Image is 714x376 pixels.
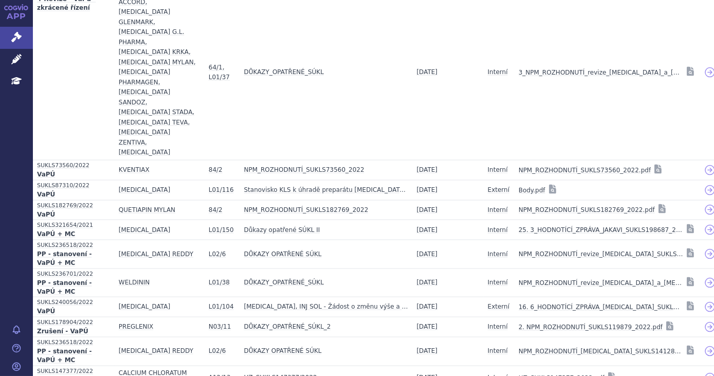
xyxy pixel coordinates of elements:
[416,223,437,238] a: [DATE]
[37,317,111,327] a: SUKLS178904/2022
[416,186,437,193] span: [DATE]
[119,323,153,330] span: PREGLENIX
[244,165,364,175] strong: NPM_ROZHODNUTÍ_SUKLS73560_2022
[488,206,508,213] span: Interní
[37,170,111,180] strong: VaPÚ
[119,320,153,334] a: PREGLENIX
[488,166,508,173] span: Interní
[209,320,231,334] a: N03/11
[37,269,111,279] a: SUKLS236701/2022
[209,344,226,359] a: L02/6
[119,186,170,193] span: ADCETRIS
[37,201,111,210] a: SUKLS182769/2022
[119,347,193,354] span: FULVESTRANT REDDY
[244,276,323,290] a: DŮKAZY_OPATŘENÉ_SÚKL
[416,300,437,314] a: [DATE]
[119,279,150,286] span: WELDININ
[488,203,508,218] a: Interní
[519,276,683,290] a: NPM_ROZHODNUTÍ_revize_[MEDICAL_DATA]_a_[MEDICAL_DATA]_SUKLS112462_2014.pdf
[37,190,111,200] a: VaPÚ
[119,303,170,310] span: DARZALEX
[209,226,234,234] span: L01/150
[209,279,230,286] span: L01/38
[488,163,508,177] a: Interní
[37,366,111,376] span: SUKLS147377/2022
[244,65,323,80] a: DŮKAZY_OPATŘENÉ_SÚKL
[37,240,111,250] span: SUKLS236518/2022
[244,346,321,356] strong: DŮKAZY OPATŘENÉ SÚKL
[488,344,508,359] a: Interní
[244,320,331,334] a: DŮKAZY_OPATŘENÉ_SÚKL_2
[119,276,150,290] a: WELDININ
[209,183,234,198] a: L01/116
[119,344,193,359] a: [MEDICAL_DATA] REDDY
[519,163,651,177] a: NPM_ROZHODNUTÍ_SUKLS73560_2022.pdf
[488,323,508,330] span: Interní
[416,347,437,354] span: [DATE]
[244,225,320,236] strong: Důkazy opatřené SÚKL II
[488,303,509,310] span: Externí
[244,322,331,332] strong: DŮKAZY_OPATŘENÉ_SÚKL_2
[244,249,321,260] strong: DŮKAZY OPATŘENÉ SÚKL
[244,302,408,312] strong: [MEDICAL_DATA], INJ SOL - Žádost o změnu výše a podmínek úhrady LP
[37,327,111,337] a: Zrušení - VaPÚ
[209,323,231,330] span: N03/11
[119,223,170,238] a: [MEDICAL_DATA]
[244,205,368,216] strong: NPM_ROZHODNUTÍ_SUKLS182769_2022
[37,337,111,347] a: SUKLS236518/2022
[519,344,683,359] a: NPM_ROZHODNUTÍ_[MEDICAL_DATA]_SUKLS141283_2018.pdf
[244,183,408,198] a: Stanovisko KLS k úhradě preparátu [MEDICAL_DATA] SUKLS87310/2022
[244,185,408,195] strong: Stanovisko KLS k úhradě preparátu [MEDICAL_DATA] SUKLS87310/2022
[416,206,437,213] span: [DATE]
[119,163,150,177] a: KVENTIAX
[488,226,508,234] span: Interní
[209,223,234,238] a: L01/150
[416,226,437,234] span: [DATE]
[209,247,226,262] a: L02/6
[37,210,111,220] a: VaPÚ
[119,166,150,173] span: KVENTIAX
[209,276,230,290] a: L01/38
[244,203,368,218] a: NPM_ROZHODNUTÍ_SUKLS182769_2022
[416,323,437,330] span: [DATE]
[488,279,508,286] span: Interní
[488,347,508,354] span: Interní
[244,344,321,359] a: DŮKAZY OPATŘENÉ SÚKL
[209,64,230,81] span: 64/1, L01/37
[488,320,508,334] a: Interní
[519,300,683,314] a: 16. 6_HODNOTÍCÍ_ZPRÁVA_[MEDICAL_DATA]_SUKLS40223_2021 (2).pdf
[37,347,111,366] a: PP - stanovení - VaPÚ + MC
[488,65,508,80] a: Interní
[37,297,111,307] a: SUKLS240056/2022
[519,65,683,80] a: 3_NPM_ROZHODNUTÍ_revize_[MEDICAL_DATA]_a_[MEDICAL_DATA]_SUKLS112462_2014.pdf
[209,186,234,193] span: L01/116
[488,247,508,262] a: Interní
[488,250,508,258] span: Interní
[519,203,655,217] a: NPM_ROZHODNUTÍ_SUKLS182769_2022.pdf
[244,247,321,262] a: DŮKAZY OPATŘENÉ SÚKL
[209,347,226,354] span: L02/6
[488,183,509,198] a: Externí
[37,307,111,317] a: VaPÚ
[416,276,437,290] a: [DATE]
[119,250,193,258] span: FULVESTRANT REDDY
[519,247,683,261] a: NPM_ROZHODNUTÍ_revize_[MEDICAL_DATA]_SUKLS148799_2014.pdf
[244,67,323,78] strong: DŮKAZY_OPATŘENÉ_SÚKL
[37,220,111,230] a: SUKLS321654/2021
[244,163,364,177] a: NPM_ROZHODNUTÍ_SUKLS73560_2022
[37,160,111,170] span: SUKLS73560/2022
[209,303,234,310] span: L01/104
[488,186,509,193] span: Externí
[488,223,508,238] a: Interní
[37,181,111,190] a: SUKLS87310/2022
[209,166,223,173] span: 84/2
